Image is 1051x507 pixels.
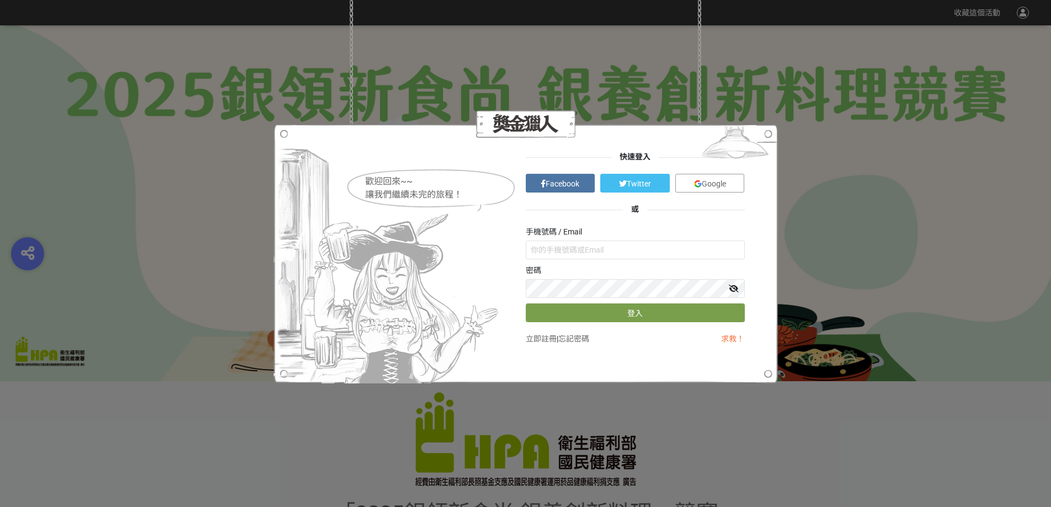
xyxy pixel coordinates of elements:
label: 手機號碼 / Email [526,226,582,238]
span: Google [702,179,726,188]
input: 你的手機號碼或Email [526,241,745,259]
span: Twitter [627,179,651,188]
a: 立即註冊 [526,334,557,343]
button: 登入 [526,303,745,322]
img: icon_google.e274bc9.svg [694,180,702,188]
div: 讓我們繼續未完的旅程！ [365,188,516,201]
span: | [557,334,558,343]
div: 歡迎回來~~ [365,175,516,188]
label: 密碼 [526,265,541,276]
a: 忘記密碼 [558,334,589,343]
img: Light [692,124,778,166]
span: 或 [623,205,647,214]
span: Facebook [546,179,579,188]
a: 求救！ [721,334,744,343]
span: 快速登入 [611,152,659,161]
img: Hostess [274,124,503,383]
